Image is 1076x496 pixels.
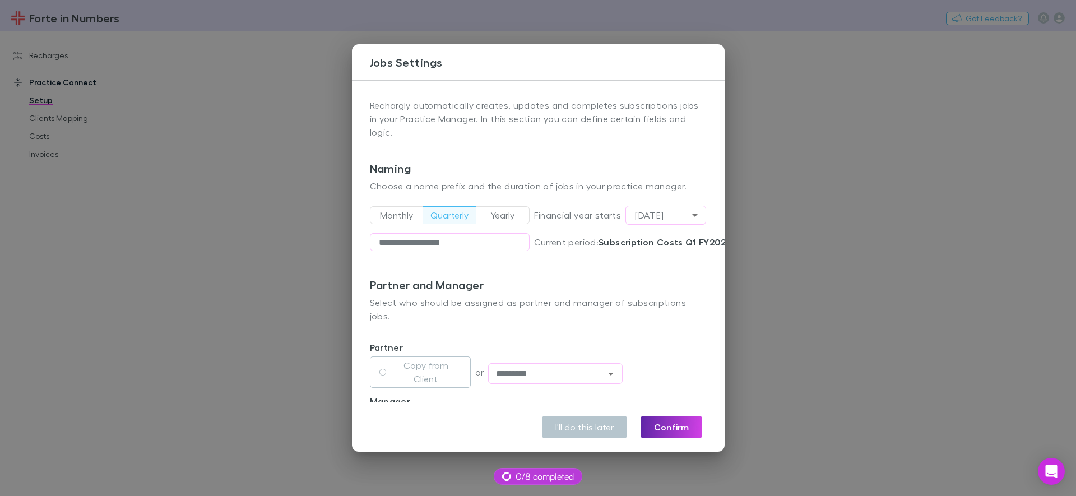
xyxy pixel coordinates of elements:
[370,99,707,161] p: Rechargly automatically creates, updates and completes subscriptions jobs in your Practice Manage...
[476,206,530,224] button: Yearly
[370,278,707,291] h3: Partner and Manager
[370,395,707,408] p: Manager
[603,366,619,382] button: Open
[534,235,731,249] p: Current period:
[370,206,424,224] button: Monthly
[641,416,702,438] button: Confirm
[1038,458,1065,485] div: Open Intercom Messenger
[534,208,626,222] span: Financial year starts
[626,206,705,224] div: [DATE]
[370,356,471,388] button: Copy from Client
[370,55,725,69] h3: Jobs Settings
[370,341,707,354] p: Partner
[599,237,731,248] strong: Subscription Costs Q1 FY2026
[475,365,489,379] p: or
[391,359,461,386] label: Copy from Client
[370,296,707,323] p: Select who should be assigned as partner and manager of subscriptions jobs.
[370,161,707,175] h3: Naming
[542,416,627,438] button: I'll do this later
[370,179,707,193] p: Choose a name prefix and the duration of jobs in your practice manager.
[423,206,476,224] button: Quarterly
